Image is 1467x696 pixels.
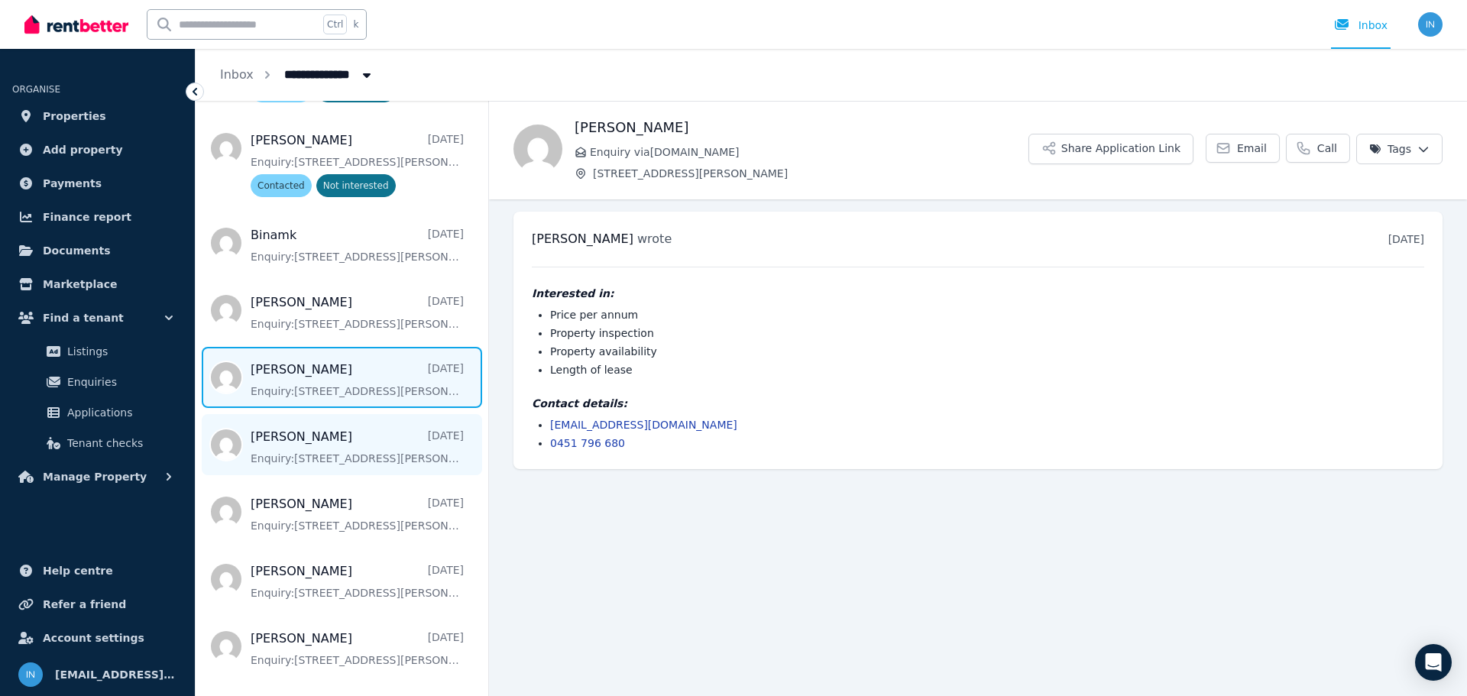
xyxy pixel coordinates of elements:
span: [STREET_ADDRESS][PERSON_NAME] [593,166,1028,181]
span: Enquiries [67,373,170,391]
a: [PERSON_NAME][DATE]Enquiry:[STREET_ADDRESS][PERSON_NAME]. [251,495,464,533]
nav: Breadcrumb [196,49,399,101]
span: Manage Property [43,468,147,486]
span: Account settings [43,629,144,647]
span: ORGANISE [12,84,60,95]
li: Length of lease [550,362,1424,377]
h4: Interested in: [532,286,1424,301]
button: Share Application Link [1028,134,1193,164]
li: Property availability [550,344,1424,359]
a: ContactedNot interested [251,37,464,102]
span: Applications [67,403,170,422]
span: Listings [67,342,170,361]
span: [PERSON_NAME] [532,231,633,246]
a: Listings [18,336,176,367]
img: cindy [513,125,562,173]
span: Add property [43,141,123,159]
span: Refer a friend [43,595,126,613]
a: Tenant checks [18,428,176,458]
a: Binamk[DATE]Enquiry:[STREET_ADDRESS][PERSON_NAME]. [251,226,464,264]
a: Account settings [12,623,183,653]
a: [PERSON_NAME][DATE]Enquiry:[STREET_ADDRESS][PERSON_NAME].ContactedNot interested [251,131,464,197]
span: Tags [1369,141,1411,157]
a: Marketplace [12,269,183,299]
a: Refer a friend [12,589,183,620]
span: Email [1237,141,1267,156]
span: Finance report [43,208,131,226]
span: Tenant checks [67,434,170,452]
a: 0451 796 680 [550,437,625,449]
a: Documents [12,235,183,266]
span: Properties [43,107,106,125]
span: Find a tenant [43,309,124,327]
h1: [PERSON_NAME] [575,117,1028,138]
a: Finance report [12,202,183,232]
img: RentBetter [24,13,128,36]
span: wrote [637,231,672,246]
a: Applications [18,397,176,428]
a: [PERSON_NAME][DATE]Enquiry:[STREET_ADDRESS][PERSON_NAME]. [251,630,464,668]
img: info@ckarchitecture.com.au [18,662,43,687]
span: Help centre [43,562,113,580]
span: Ctrl [323,15,347,34]
span: Enquiry via [DOMAIN_NAME] [590,144,1028,160]
a: Payments [12,168,183,199]
span: Call [1317,141,1337,156]
span: Documents [43,241,111,260]
button: Find a tenant [12,303,183,333]
a: [PERSON_NAME][DATE]Enquiry:[STREET_ADDRESS][PERSON_NAME]. [251,293,464,332]
a: Call [1286,134,1350,163]
img: info@ckarchitecture.com.au [1418,12,1443,37]
button: Manage Property [12,461,183,492]
li: Price per annum [550,307,1424,322]
a: [PERSON_NAME][DATE]Enquiry:[STREET_ADDRESS][PERSON_NAME]. [251,562,464,601]
div: Open Intercom Messenger [1415,644,1452,681]
span: Payments [43,174,102,193]
a: Enquiries [18,367,176,397]
a: [PERSON_NAME][DATE]Enquiry:[STREET_ADDRESS][PERSON_NAME]. [251,361,464,399]
a: Inbox [220,67,254,82]
li: Property inspection [550,325,1424,341]
a: Add property [12,134,183,165]
a: [EMAIL_ADDRESS][DOMAIN_NAME] [550,419,737,431]
a: Properties [12,101,183,131]
a: [PERSON_NAME][DATE]Enquiry:[STREET_ADDRESS][PERSON_NAME]. [251,428,464,466]
button: Tags [1356,134,1443,164]
div: Inbox [1334,18,1388,33]
span: [EMAIL_ADDRESS][DOMAIN_NAME] [55,665,176,684]
a: Help centre [12,555,183,586]
time: [DATE] [1388,233,1424,245]
span: k [353,18,358,31]
span: Marketplace [43,275,117,293]
h4: Contact details: [532,396,1424,411]
a: Email [1206,134,1280,163]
